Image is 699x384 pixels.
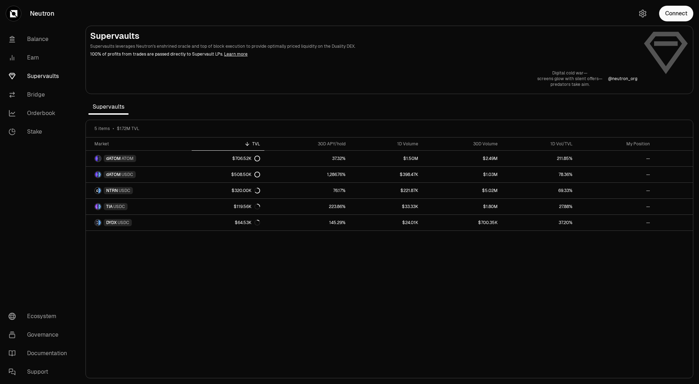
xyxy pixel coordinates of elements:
p: screens glow with silent offers— [537,76,602,82]
a: $320.00K [192,183,264,198]
a: -- [577,151,654,166]
a: $1.80M [423,199,502,214]
span: NTRN [106,188,118,193]
span: USDC [121,172,133,177]
a: $398.47K [350,167,423,182]
a: -- [577,167,654,182]
a: 37.32% [264,151,350,166]
img: ATOM Logo [98,156,101,161]
a: 69.33% [502,183,577,198]
a: dATOM LogoATOM LogodATOMATOM [86,151,192,166]
span: dATOM [106,172,121,177]
span: USDC [119,188,130,193]
a: 78.36% [502,167,577,182]
div: $508.50K [231,172,260,177]
a: DYDX LogoUSDC LogoDYDXUSDC [86,215,192,230]
a: $24.01K [350,215,423,230]
a: -- [577,183,654,198]
a: Stake [3,123,77,141]
div: 30D Volume [427,141,498,147]
a: Balance [3,30,77,48]
a: $119.56K [192,199,264,214]
div: $706.52K [232,156,260,161]
span: USDC [113,204,125,209]
a: NTRN LogoUSDC LogoNTRNUSDC [86,183,192,198]
a: 37.20% [502,215,577,230]
div: $119.56K [234,204,260,209]
p: predators take aim. [537,82,602,87]
a: $508.50K [192,167,264,182]
a: @neutron_org [608,76,637,82]
p: Digital cold war— [537,70,602,76]
div: TVL [196,141,260,147]
a: $64.53K [192,215,264,230]
a: Digital cold war—screens glow with silent offers—predators take aim. [537,70,602,87]
a: $706.52K [192,151,264,166]
img: USDC Logo [98,188,101,193]
a: $2.49M [423,151,502,166]
span: 5 items [94,126,110,131]
div: My Position [581,141,650,147]
a: 145.29% [264,215,350,230]
a: Bridge [3,85,77,104]
a: -- [577,215,654,230]
img: NTRN Logo [95,188,98,193]
a: $1.50M [350,151,423,166]
a: $221.87K [350,183,423,198]
img: dATOM Logo [95,156,98,161]
span: USDC [118,220,129,225]
a: $5.02M [423,183,502,198]
a: Learn more [224,51,248,57]
a: $700.35K [423,215,502,230]
div: $320.00K [232,188,260,193]
button: Connect [659,6,693,21]
a: Orderbook [3,104,77,123]
img: DYDX Logo [95,220,98,225]
a: 211.85% [502,151,577,166]
a: Earn [3,48,77,67]
div: $64.53K [235,220,260,225]
img: dATOM Logo [95,172,98,177]
span: DYDX [106,220,117,225]
span: Supervaults [88,100,129,114]
a: Documentation [3,344,77,363]
a: Governance [3,326,77,344]
a: 76.17% [264,183,350,198]
a: 223.86% [264,199,350,214]
a: TIA LogoUSDC LogoTIAUSDC [86,199,192,214]
a: $33.33K [350,199,423,214]
img: USDC Logo [98,204,101,209]
img: USDC Logo [98,172,101,177]
img: USDC Logo [98,220,101,225]
span: ATOM [121,156,134,161]
a: Supervaults [3,67,77,85]
div: 1D Vol/TVL [506,141,573,147]
p: Supervaults leverages Neutron's enshrined oracle and top of block execution to provide optimally ... [90,43,637,50]
div: 1D Volume [354,141,418,147]
a: Ecosystem [3,307,77,326]
a: -- [577,199,654,214]
p: 100% of profits from trades are passed directly to Supervault LPs. [90,51,637,57]
img: TIA Logo [95,204,98,209]
div: 30D APY/hold [269,141,346,147]
h2: Supervaults [90,30,637,42]
span: TIA [106,204,113,209]
a: 1,286.76% [264,167,350,182]
span: $1.72M TVL [117,126,139,131]
a: dATOM LogoUSDC LogodATOMUSDC [86,167,192,182]
div: Market [94,141,187,147]
a: 27.88% [502,199,577,214]
a: Support [3,363,77,381]
p: @ neutron_org [608,76,637,82]
span: dATOM [106,156,121,161]
a: $1.03M [423,167,502,182]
